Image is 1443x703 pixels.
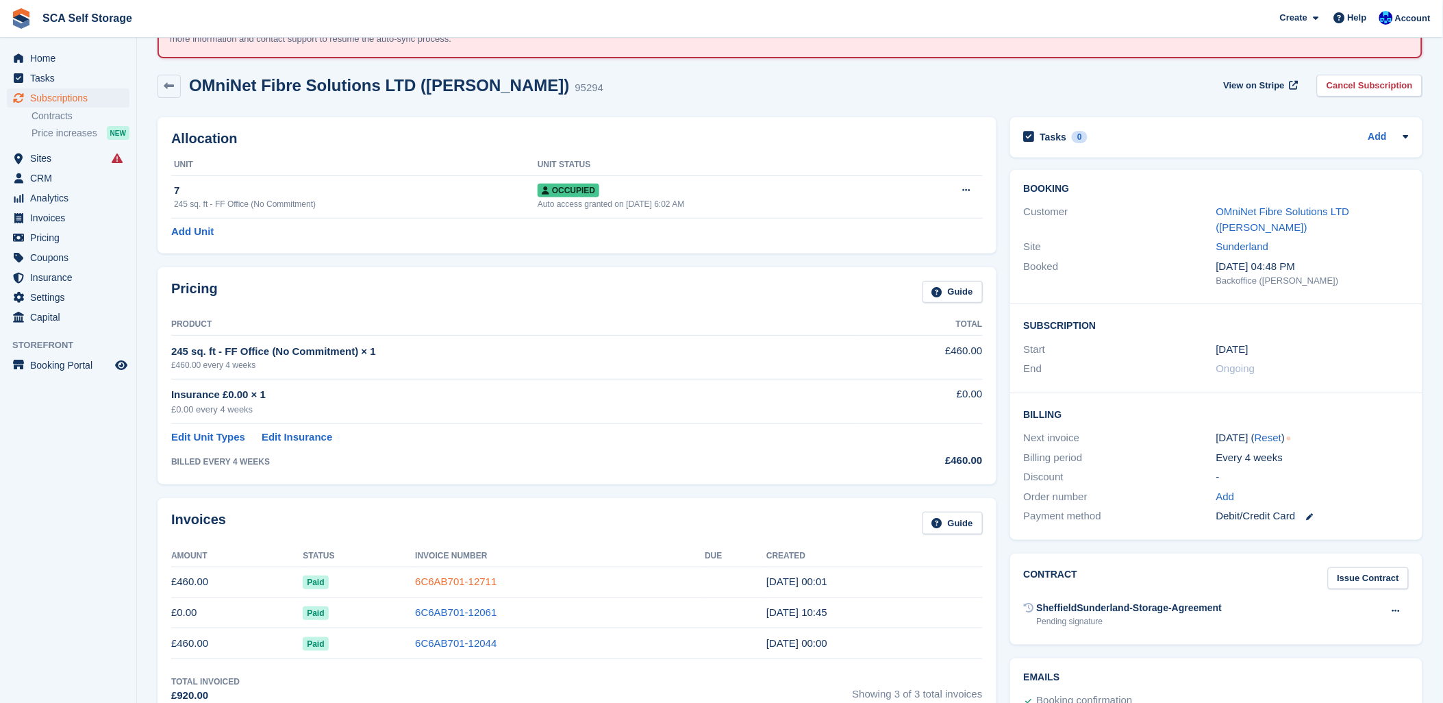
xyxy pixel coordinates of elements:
h2: Emails [1024,672,1409,683]
div: Next invoice [1024,430,1216,446]
a: menu [7,208,129,227]
span: Account [1395,12,1431,25]
span: Insurance [30,268,112,287]
span: Ongoing [1216,362,1255,374]
div: Insurance £0.00 × 1 [171,387,858,403]
a: 6C6AB701-12711 [415,576,497,587]
span: Paid [303,637,328,651]
div: Tooltip anchor [1283,432,1295,445]
a: Price increases NEW [32,125,129,140]
th: Status [303,545,415,567]
div: Order number [1024,489,1216,505]
a: menu [7,268,129,287]
a: Reset [1255,432,1281,443]
a: Preview store [113,357,129,373]
div: Discount [1024,469,1216,485]
span: Capital [30,308,112,327]
div: £0.00 every 4 weeks [171,403,858,417]
div: 245 sq. ft - FF Office (No Commitment) [174,198,538,210]
span: Analytics [30,188,112,208]
a: Add [1216,489,1235,505]
span: View on Stripe [1224,79,1285,92]
div: [DATE] ( ) [1216,430,1409,446]
h2: Invoices [171,512,226,534]
div: £460.00 [858,453,983,469]
div: 7 [174,183,538,199]
a: menu [7,288,129,307]
div: SheffieldSunderland-Storage-Agreement [1037,601,1222,615]
a: Contracts [32,110,129,123]
time: 2025-08-03 23:00:00 UTC [1216,342,1248,358]
div: Site [1024,239,1216,255]
div: [DATE] 04:48 PM [1216,259,1409,275]
a: menu [7,248,129,267]
i: Smart entry sync failures have occurred [112,153,123,164]
h2: Billing [1024,407,1409,421]
th: Product [171,314,858,336]
span: Settings [30,288,112,307]
img: stora-icon-8386f47178a22dfd0bd8f6a31ec36ba5ce8667c1dd55bd0f319d3a0aa187defe.svg [11,8,32,29]
span: Tasks [30,69,112,88]
td: £0.00 [171,597,303,628]
th: Invoice Number [415,545,705,567]
td: £460.00 [171,567,303,597]
th: Created [766,545,982,567]
span: Home [30,49,112,68]
span: Sites [30,149,112,168]
h2: Booking [1024,184,1409,195]
a: Guide [923,281,983,304]
div: 245 sq. ft - FF Office (No Commitment) × 1 [171,344,858,360]
div: Customer [1024,204,1216,235]
span: Create [1280,11,1307,25]
a: Add Unit [171,224,214,240]
div: Backoffice ([PERSON_NAME]) [1216,274,1409,288]
h2: Allocation [171,131,983,147]
a: Guide [923,512,983,534]
time: 2025-07-31 09:45:34 UTC [766,606,827,618]
th: Unit [171,154,538,176]
a: menu [7,228,129,247]
h2: Subscription [1024,318,1409,332]
time: 2025-08-31 23:01:43 UTC [766,576,827,587]
div: Pending signature [1037,615,1222,628]
span: Price increases [32,127,97,140]
a: Sunderland [1216,241,1269,252]
span: Invoices [30,208,112,227]
div: BILLED EVERY 4 WEEKS [171,456,858,468]
div: £460.00 every 4 weeks [171,359,858,371]
h2: Contract [1024,567,1078,590]
th: Due [705,545,766,567]
span: Storefront [12,338,136,352]
div: Booked [1024,259,1216,288]
a: menu [7,308,129,327]
div: Total Invoiced [171,676,240,688]
a: menu [7,169,129,188]
div: Auto access granted on [DATE] 6:02 AM [538,198,910,210]
th: Total [858,314,983,336]
a: menu [7,188,129,208]
a: Edit Insurance [262,430,332,445]
span: Paid [303,606,328,620]
td: £0.00 [858,379,983,423]
a: SCA Self Storage [37,7,138,29]
span: CRM [30,169,112,188]
a: Edit Unit Types [171,430,245,445]
a: Add [1368,129,1387,145]
a: 6C6AB701-12061 [415,606,497,618]
a: menu [7,49,129,68]
h2: Tasks [1040,131,1067,143]
a: Issue Contract [1328,567,1409,590]
span: Subscriptions [30,88,112,108]
span: Pricing [30,228,112,247]
time: 2025-07-30 23:00:43 UTC [766,637,827,649]
div: - [1216,469,1409,485]
a: menu [7,356,129,375]
a: View on Stripe [1218,75,1301,97]
h2: Pricing [171,281,218,304]
div: Billing period [1024,450,1216,466]
div: Debit/Credit Card [1216,508,1409,524]
span: Occupied [538,184,599,197]
a: Cancel Subscription [1317,75,1422,97]
div: Every 4 weeks [1216,450,1409,466]
div: 95294 [575,80,604,96]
